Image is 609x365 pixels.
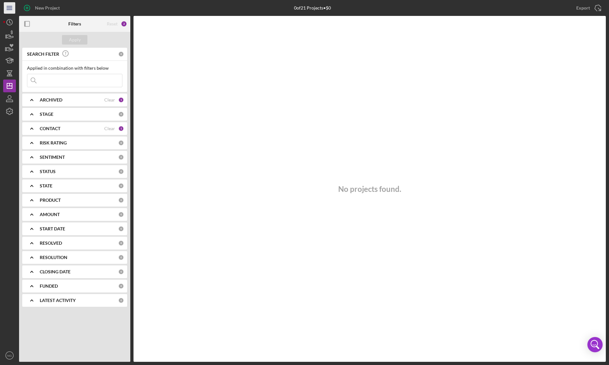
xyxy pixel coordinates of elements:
b: ARCHIVED [40,97,62,102]
b: FUNDED [40,284,58,289]
button: NG [3,349,16,362]
div: 0 of 21 Projects • $0 [294,5,331,11]
b: SENTIMENT [40,155,65,160]
div: Export [576,2,590,14]
b: RISK RATING [40,140,67,145]
b: AMOUNT [40,212,60,217]
div: 0 [118,269,124,275]
div: Clear [104,97,115,102]
div: 0 [118,226,124,232]
b: RESOLVED [40,241,62,246]
b: LATEST ACTIVITY [40,298,76,303]
div: 0 [118,298,124,303]
div: 0 [118,154,124,160]
div: Applied in combination with filters below [27,66,122,71]
b: PRODUCT [40,198,61,203]
b: STATUS [40,169,56,174]
div: Apply [69,35,81,45]
div: 0 [118,197,124,203]
b: START DATE [40,226,65,231]
div: 1 [118,97,124,103]
div: 0 [118,283,124,289]
b: Filters [68,21,81,26]
div: 0 [118,111,124,117]
b: SEARCH FILTER [27,52,59,57]
b: RESOLUTION [40,255,67,260]
button: Export [570,2,606,14]
b: CONTACT [40,126,60,131]
button: New Project [19,2,66,14]
button: Apply [62,35,87,45]
div: 2 [121,21,127,27]
b: CLOSING DATE [40,269,71,274]
div: 0 [118,183,124,189]
div: 0 [118,255,124,260]
div: 0 [118,140,124,146]
div: 0 [118,240,124,246]
b: STATE [40,183,52,188]
b: STAGE [40,112,53,117]
div: 1 [118,126,124,131]
div: Open Intercom Messenger [587,337,603,352]
div: 0 [118,169,124,174]
text: NG [7,354,12,357]
div: Clear [104,126,115,131]
h3: No projects found. [338,185,401,193]
div: Reset [107,21,118,26]
div: 0 [118,51,124,57]
div: New Project [35,2,60,14]
div: 0 [118,212,124,217]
